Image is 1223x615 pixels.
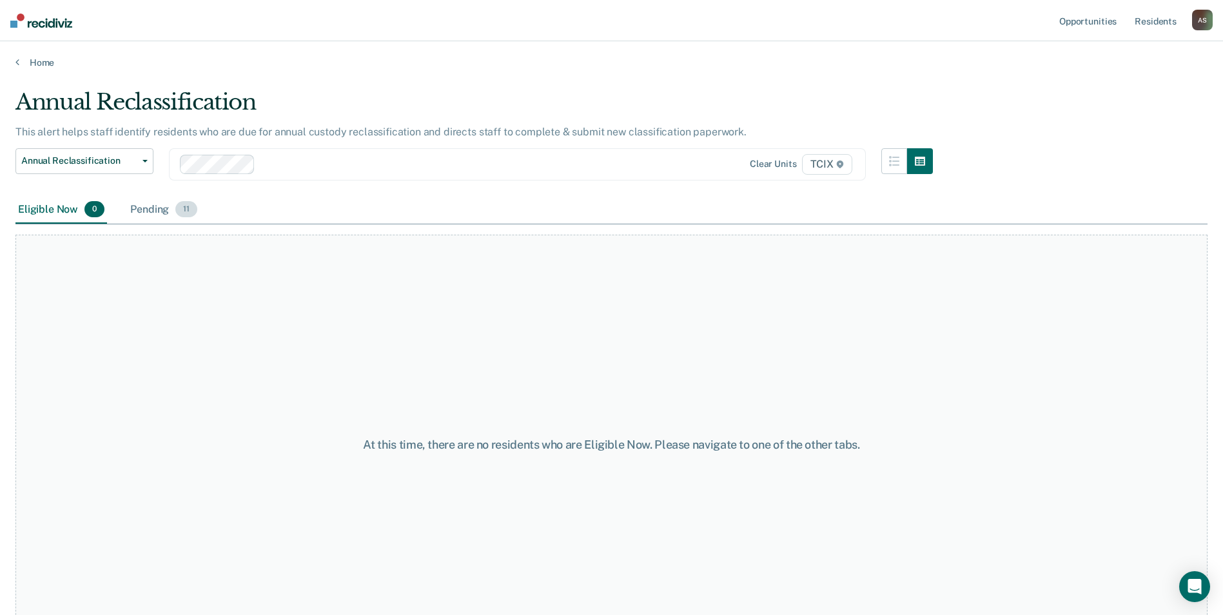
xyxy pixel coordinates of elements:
[15,126,747,138] p: This alert helps staff identify residents who are due for annual custody reclassification and dir...
[1192,10,1213,30] div: A S
[21,155,137,166] span: Annual Reclassification
[128,196,200,224] div: Pending11
[15,89,933,126] div: Annual Reclassification
[15,57,1208,68] a: Home
[1192,10,1213,30] button: AS
[175,201,197,218] span: 11
[802,154,852,175] span: TCIX
[15,196,107,224] div: Eligible Now0
[15,148,153,174] button: Annual Reclassification
[10,14,72,28] img: Recidiviz
[1179,571,1210,602] div: Open Intercom Messenger
[84,201,104,218] span: 0
[750,159,797,170] div: Clear units
[314,438,910,452] div: At this time, there are no residents who are Eligible Now. Please navigate to one of the other tabs.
